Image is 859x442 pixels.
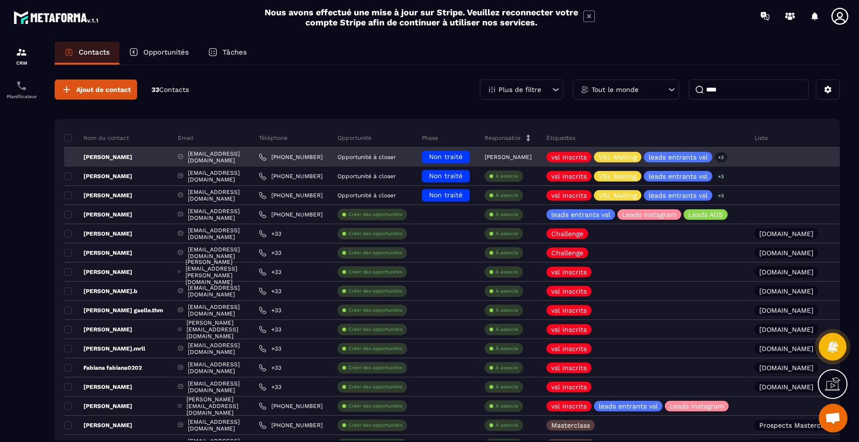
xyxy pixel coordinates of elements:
p: À associe [496,192,518,199]
a: +33 [259,287,281,295]
p: À associe [496,326,518,333]
p: Opportunité à closer [337,192,396,199]
a: +33 [259,230,281,238]
p: Planificateur [2,94,41,99]
a: formationformationCRM [2,39,41,73]
p: Opportunité [337,134,371,142]
p: Fabiana fabiana0202 [64,364,142,372]
a: [PHONE_NUMBER] [259,153,323,161]
p: VSL Mailing [599,154,637,160]
p: vsl inscrits [551,154,587,160]
p: Challenge [551,230,583,237]
p: Liste [755,134,768,142]
p: [DOMAIN_NAME] [759,269,813,275]
img: formation [16,46,27,58]
p: À associe [496,345,518,352]
a: +33 [259,306,281,314]
a: +33 [259,364,281,372]
p: [PERSON_NAME] [64,268,132,276]
p: Opportunités [143,48,189,57]
p: vsl inscrits [551,384,587,390]
p: Leads ADS [688,211,723,218]
p: Phase [422,134,438,142]
p: vsl inscrits [551,403,587,409]
p: leads entrants vsl [649,154,708,160]
p: Créer des opportunités [348,230,402,237]
p: VSL Mailing [599,173,637,180]
p: vsl inscrits [551,326,587,333]
p: À associe [496,403,518,409]
button: Ajout de contact [55,79,137,100]
p: Masterclass [551,422,590,429]
p: [DOMAIN_NAME] [759,288,813,295]
a: Opportunités [119,42,198,65]
p: leads entrants vsl [649,192,708,199]
p: [DOMAIN_NAME] [759,364,813,371]
p: À associe [496,230,518,237]
p: Leads Instagram [670,403,724,409]
span: Contacts [159,86,189,93]
img: logo [13,9,100,26]
p: leads entrants vsl [599,403,658,409]
p: leads entrants vsl [649,173,708,180]
p: Créer des opportunités [348,326,402,333]
p: [PERSON_NAME] [64,326,132,333]
p: vsl inscrits [551,173,587,180]
p: Opportunité à closer [337,173,396,180]
p: [PERSON_NAME] [64,383,132,391]
p: Tout le monde [592,86,638,93]
a: +33 [259,345,281,352]
p: vsl inscrits [551,307,587,314]
a: Contacts [55,42,119,65]
p: Créer des opportunités [348,364,402,371]
a: Ouvrir le chat [819,404,847,432]
p: [PERSON_NAME].mrll [64,345,145,352]
p: leads entrants vsl [551,211,610,218]
a: Tâches [198,42,256,65]
span: Ajout de contact [76,85,131,94]
p: [DOMAIN_NAME] [759,230,813,237]
p: [DOMAIN_NAME] [759,384,813,390]
a: +33 [259,249,281,257]
p: À associe [496,384,518,390]
p: À associe [496,269,518,275]
p: Créer des opportunités [348,384,402,390]
p: À associe [496,173,518,180]
p: [PERSON_NAME] [485,154,532,160]
p: Créer des opportunités [348,249,402,256]
p: À associe [496,307,518,314]
p: À associe [496,249,518,256]
p: [PERSON_NAME] [64,402,132,410]
p: vsl inscrits [551,192,587,199]
p: vsl inscrits [551,364,587,371]
p: Responsable [485,134,521,142]
p: vsl inscrits [551,269,587,275]
p: [DOMAIN_NAME] [759,345,813,352]
p: [PERSON_NAME] [64,249,132,257]
p: [DOMAIN_NAME] [759,326,813,333]
p: +3 [715,152,727,162]
h2: Nous avons effectué une mise à jour sur Stripe. Veuillez reconnecter votre compte Stripe afin de ... [264,7,579,27]
p: Opportunité à closer [337,154,396,160]
a: +33 [259,268,281,276]
span: Non traité [429,153,463,160]
p: +3 [715,171,727,181]
p: [PERSON_NAME].b [64,287,138,295]
p: CRM [2,60,41,66]
p: [DOMAIN_NAME] [759,249,813,256]
p: Créer des opportunités [348,422,402,429]
a: +33 [259,326,281,333]
p: Étiquettes [546,134,575,142]
p: Créer des opportunités [348,345,402,352]
a: [PHONE_NUMBER] [259,402,323,410]
p: À associe [496,364,518,371]
p: Leads Instagram [622,211,676,218]
p: [PERSON_NAME] [64,211,132,218]
p: À associe [496,422,518,429]
p: vsl inscrits [551,288,587,295]
p: Nom du contact [64,134,129,142]
p: VSL Mailing [599,192,637,199]
p: 33 [151,85,189,94]
p: [PERSON_NAME] gaelle.thm [64,306,163,314]
p: Email [178,134,194,142]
